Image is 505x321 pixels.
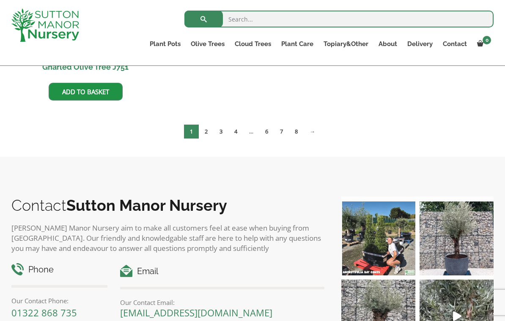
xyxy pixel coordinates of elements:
a: Page 8 [289,125,304,139]
a: 0 [472,38,494,50]
h2: Gnarled Olive Tree J751 [11,57,160,76]
h2: Contact [11,196,324,214]
a: Plant Care [276,38,318,50]
input: Search... [184,11,494,27]
a: → [304,125,321,139]
a: Topiary&Other [318,38,373,50]
a: Add to basket: “Gnarled Olive Tree J751” [49,83,123,101]
img: A beautiful multi-stem Spanish Olive tree potted in our luxurious fibre clay pots 😍😍 [420,201,494,275]
span: … [243,125,259,139]
a: Delivery [402,38,438,50]
a: Cloud Trees [230,38,276,50]
a: Plant Pots [145,38,186,50]
h4: Email [120,265,324,278]
span: 0 [483,36,491,44]
a: [EMAIL_ADDRESS][DOMAIN_NAME] [120,306,272,319]
a: Page 6 [259,125,274,139]
a: Page 2 [199,125,214,139]
p: Our Contact Phone: [11,296,107,306]
img: logo [11,8,79,42]
p: [PERSON_NAME] Manor Nursery aim to make all customers feel at ease when buying from [GEOGRAPHIC_D... [11,223,324,253]
a: 01322 868 735 [11,306,77,319]
a: Page 3 [214,125,228,139]
b: Sutton Manor Nursery [66,196,227,214]
img: Our elegant & picturesque Angustifolia Cones are an exquisite addition to your Bay Tree collectio... [341,201,415,275]
a: Contact [438,38,472,50]
a: Page 4 [228,125,243,139]
span: Page 1 [184,125,199,139]
a: About [373,38,402,50]
a: Olive Trees [186,38,230,50]
p: Our Contact Email: [120,297,324,307]
h4: Phone [11,263,107,276]
nav: Product Pagination [11,124,494,142]
a: Page 7 [274,125,289,139]
svg: Play [453,311,461,321]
